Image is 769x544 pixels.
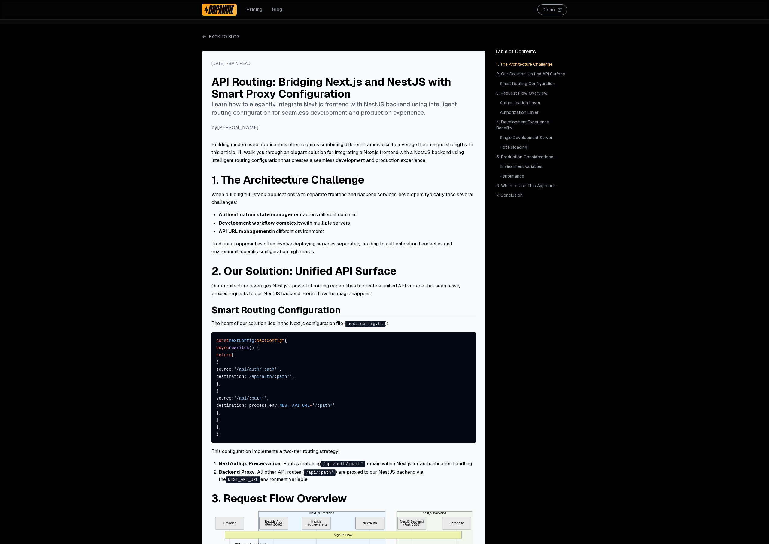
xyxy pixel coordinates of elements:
span: { [216,360,219,365]
span: '/api/auth/:path*' [247,374,292,379]
span: , [267,396,269,401]
a: Back to Blog [202,34,239,40]
a: 3. Request Flow Overview [495,89,567,97]
a: 1. The Architecture Challenge [495,60,567,68]
p: When building full-stack applications with separate frontend and backend services, developers typ... [211,191,476,206]
li: in different environments [219,228,476,235]
a: Hot Reloading [499,143,567,151]
a: 7. Conclusion [495,191,567,199]
p: The heart of our solution lies in the Next.js configuration file ( ): [211,320,476,327]
tspan: Next.js [311,520,322,523]
code: /api/auth/:path* [321,461,365,467]
span: destination: process.env. [216,403,279,408]
span: source: [216,396,234,401]
div: Table of Contents [495,48,567,55]
tspan: NestJS Backend [422,512,446,515]
strong: API URL management [219,228,271,235]
a: 3. Request Flow Overview [211,491,347,506]
span: nextConfig [229,338,254,343]
span: source: [216,367,234,372]
span: { [216,389,219,394]
li: across different domains [219,211,476,218]
span: { [284,338,287,343]
a: Smart Routing Configuration [211,304,341,316]
span: () { [249,345,259,350]
span: = [282,338,284,343]
button: Demo [537,4,567,15]
p: Traditional approaches often involve deploying services separately, leading to authentication hea... [211,240,476,256]
strong: NextAuth.js Preservation [219,460,281,467]
span: }, [216,410,221,415]
tspan: (Port 3000) [265,523,282,526]
a: Authorization Layer [499,108,567,117]
tspan: middleware.ts [305,523,327,526]
span: }, [216,425,221,430]
strong: Backend Proxy [219,469,254,475]
a: 2. Our Solution: Unified API Surface [495,70,567,78]
a: Performance [499,172,567,180]
span: : [254,338,257,343]
img: Dopamine [204,5,234,14]
span: + [310,403,312,408]
span: NextConfig [257,338,282,343]
span: '/api/auth/:path*' [234,367,279,372]
span: [ [231,353,234,357]
tspan: NextAuth [363,521,377,525]
span: '/api/:path*' [234,396,267,401]
a: 2. Our Solution: Unified API Surface [211,264,397,278]
tspan: NestJS Backend [400,520,424,523]
a: Dopamine [202,4,237,16]
li: : Routes matching remain within Next.js for authentication handling [219,460,476,467]
span: , [279,367,282,372]
p: This configuration implements a two-tier routing strategy: [211,448,476,455]
span: rewrites [229,345,249,350]
a: 5. Production Considerations [495,153,567,161]
h1: API Routing: Bridging Next.js and NestJS with Smart Proxy Configuration [211,76,476,100]
span: destination: [216,374,247,379]
span: by [PERSON_NAME] [211,124,259,131]
a: Authentication Layer [499,99,567,107]
tspan: Browser [223,521,236,525]
span: async [216,345,229,350]
span: return [216,353,231,357]
span: const [216,338,229,343]
a: Single Development Server [499,133,567,142]
time: [DATE] [211,60,225,66]
tspan: Database [449,521,464,525]
tspan: Next.js Frontend [309,512,334,515]
span: }; [216,432,221,437]
tspan: (Port 8080) [403,523,421,526]
a: Pricing [246,6,262,13]
li: with multiple servers [219,220,476,227]
span: '/:path*' [312,403,335,408]
a: Environment Variables [499,162,567,171]
code: next.config.ts [345,321,385,327]
a: 6. When to Use This Approach [495,181,567,190]
p: Our architecture leverages Next.js's powerful routing capabilities to create a unified API surfac... [211,282,476,298]
a: Smart Routing Configuration [499,79,567,88]
span: NEST_API_URL [279,403,310,408]
div: • 8 min read [227,60,251,71]
span: , [335,403,337,408]
tspan: Sign In Flow [334,533,352,537]
li: : All other API routes ( ) are proxied to our NestJS backend via the environment variable [219,469,476,483]
span: }, [216,381,221,386]
a: 4. Development Experience Benefits [495,118,567,132]
strong: Authentication state management [219,211,303,218]
tspan: Next.js App [265,520,282,523]
a: 1. The Architecture Challenge [211,173,364,187]
p: Building modern web applications often requires combining different frameworks to leverage their ... [211,141,476,164]
span: , [292,374,294,379]
p: Learn how to elegantly integrate Next.js frontend with NestJS backend using intelligent routing c... [211,100,476,117]
strong: Development workflow complexity [219,220,303,226]
code: NEST_API_URL [226,476,260,483]
a: Blog [272,6,282,13]
code: /api/:path* [304,469,336,476]
span: ]; [216,418,221,422]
